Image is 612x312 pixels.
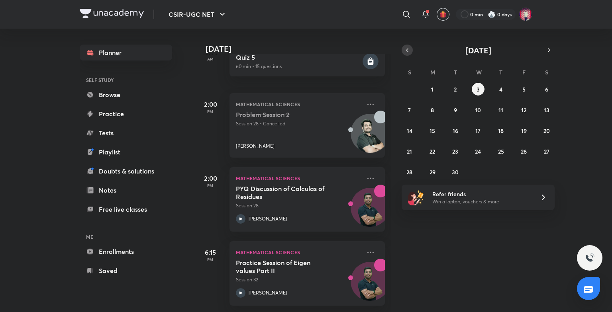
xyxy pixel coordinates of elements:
[236,185,335,201] h5: PYQ Discussion of Calculas of Residues
[498,106,503,114] abbr: September 11, 2025
[236,63,361,70] p: 60 min • 15 questions
[449,145,462,158] button: September 23, 2025
[80,45,172,60] a: Planner
[519,8,532,21] img: Mayur Jyoti Das
[80,263,172,279] a: Saved
[236,142,275,150] p: [PERSON_NAME]
[80,125,172,141] a: Tests
[472,103,484,116] button: September 10, 2025
[194,257,226,262] p: PM
[544,148,549,155] abbr: September 27, 2025
[452,168,459,176] abbr: September 30, 2025
[545,86,548,93] abbr: September 6, 2025
[465,45,491,56] span: [DATE]
[249,215,287,222] p: [PERSON_NAME]
[449,124,462,137] button: September 16, 2025
[236,99,361,109] p: Mathematical Sciences
[472,83,484,96] button: September 3, 2025
[454,106,457,114] abbr: September 9, 2025
[518,124,530,137] button: September 19, 2025
[518,145,530,158] button: September 26, 2025
[432,190,530,198] h6: Refer friends
[236,259,335,275] h5: Practice Session of Eigen values Part II
[426,83,439,96] button: September 1, 2025
[351,192,389,230] img: Avatar
[543,127,550,135] abbr: September 20, 2025
[406,168,412,176] abbr: September 28, 2025
[521,127,527,135] abbr: September 19, 2025
[403,145,416,158] button: September 21, 2025
[236,276,361,283] p: Session 32
[540,103,553,116] button: September 13, 2025
[430,148,435,155] abbr: September 22, 2025
[194,248,226,257] h5: 6:15
[236,53,361,61] h5: Quiz 5
[494,145,507,158] button: September 25, 2025
[432,198,530,205] p: Win a laptop, vouchers & more
[521,148,527,155] abbr: September 26, 2025
[408,106,411,114] abbr: September 7, 2025
[498,127,504,135] abbr: September 18, 2025
[499,86,502,93] abbr: September 4, 2025
[430,127,435,135] abbr: September 15, 2025
[431,86,433,93] abbr: September 1, 2025
[522,68,526,76] abbr: Friday
[518,103,530,116] button: September 12, 2025
[476,68,482,76] abbr: Wednesday
[206,44,393,54] h4: [DATE]
[439,11,447,18] img: avatar
[403,166,416,178] button: September 28, 2025
[236,202,361,209] p: Session 28
[437,8,449,21] button: avatar
[351,266,389,304] img: Avatar
[80,244,172,259] a: Enrollments
[494,103,507,116] button: September 11, 2025
[488,10,496,18] img: streak
[449,83,462,96] button: September 2, 2025
[452,148,458,155] abbr: September 23, 2025
[475,127,481,135] abbr: September 17, 2025
[164,6,232,22] button: CSIR-UGC NET
[236,248,361,257] p: Mathematical Sciences
[80,9,144,20] a: Company Logo
[80,106,172,122] a: Practice
[449,166,462,178] button: September 30, 2025
[540,83,553,96] button: September 6, 2025
[477,86,480,93] abbr: September 3, 2025
[194,174,226,183] h5: 2:00
[426,166,439,178] button: September 29, 2025
[494,83,507,96] button: September 4, 2025
[407,148,412,155] abbr: September 21, 2025
[430,168,435,176] abbr: September 29, 2025
[403,103,416,116] button: September 7, 2025
[80,144,172,160] a: Playlist
[518,83,530,96] button: September 5, 2025
[454,68,457,76] abbr: Tuesday
[472,124,484,137] button: September 17, 2025
[80,201,172,217] a: Free live classes
[521,106,526,114] abbr: September 12, 2025
[475,106,481,114] abbr: September 10, 2025
[475,148,481,155] abbr: September 24, 2025
[236,120,361,127] p: Session 28 • Cancelled
[413,45,543,56] button: [DATE]
[194,183,226,188] p: PM
[194,109,226,114] p: PM
[426,124,439,137] button: September 15, 2025
[544,106,549,114] abbr: September 13, 2025
[351,118,389,156] img: Avatar
[494,124,507,137] button: September 18, 2025
[453,127,458,135] abbr: September 16, 2025
[430,68,435,76] abbr: Monday
[540,145,553,158] button: September 27, 2025
[194,99,226,109] h5: 2:00
[403,124,416,137] button: September 14, 2025
[449,103,462,116] button: September 9, 2025
[249,289,287,296] p: [PERSON_NAME]
[426,103,439,116] button: September 8, 2025
[540,124,553,137] button: September 20, 2025
[236,174,361,183] p: Mathematical Sciences
[407,127,412,135] abbr: September 14, 2025
[454,86,457,93] abbr: September 2, 2025
[408,189,424,205] img: referral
